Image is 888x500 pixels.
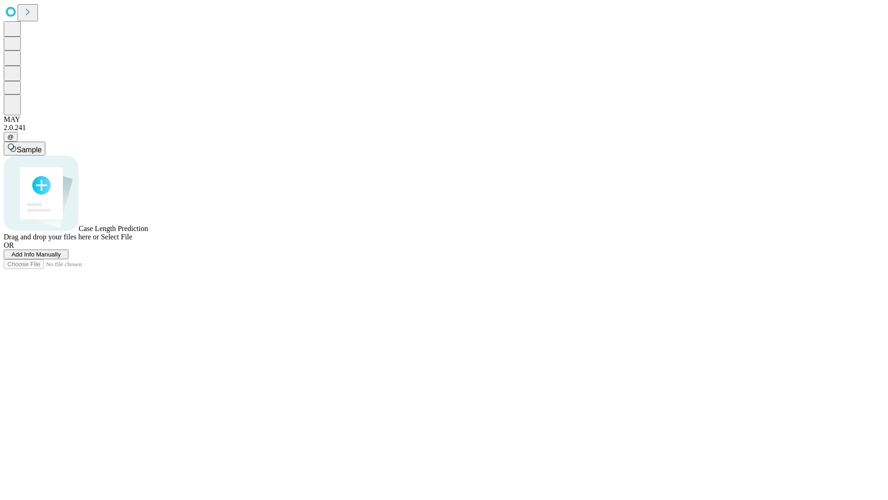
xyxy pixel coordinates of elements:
span: Drag and drop your files here or [4,233,99,241]
button: Add Info Manually [4,250,68,259]
button: @ [4,132,18,142]
span: Add Info Manually [12,251,61,258]
button: Sample [4,142,45,156]
div: MAY [4,115,884,124]
span: Case Length Prediction [79,225,148,232]
span: @ [7,133,14,140]
span: OR [4,241,14,249]
div: 2.0.241 [4,124,884,132]
span: Select File [101,233,132,241]
span: Sample [17,146,42,154]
